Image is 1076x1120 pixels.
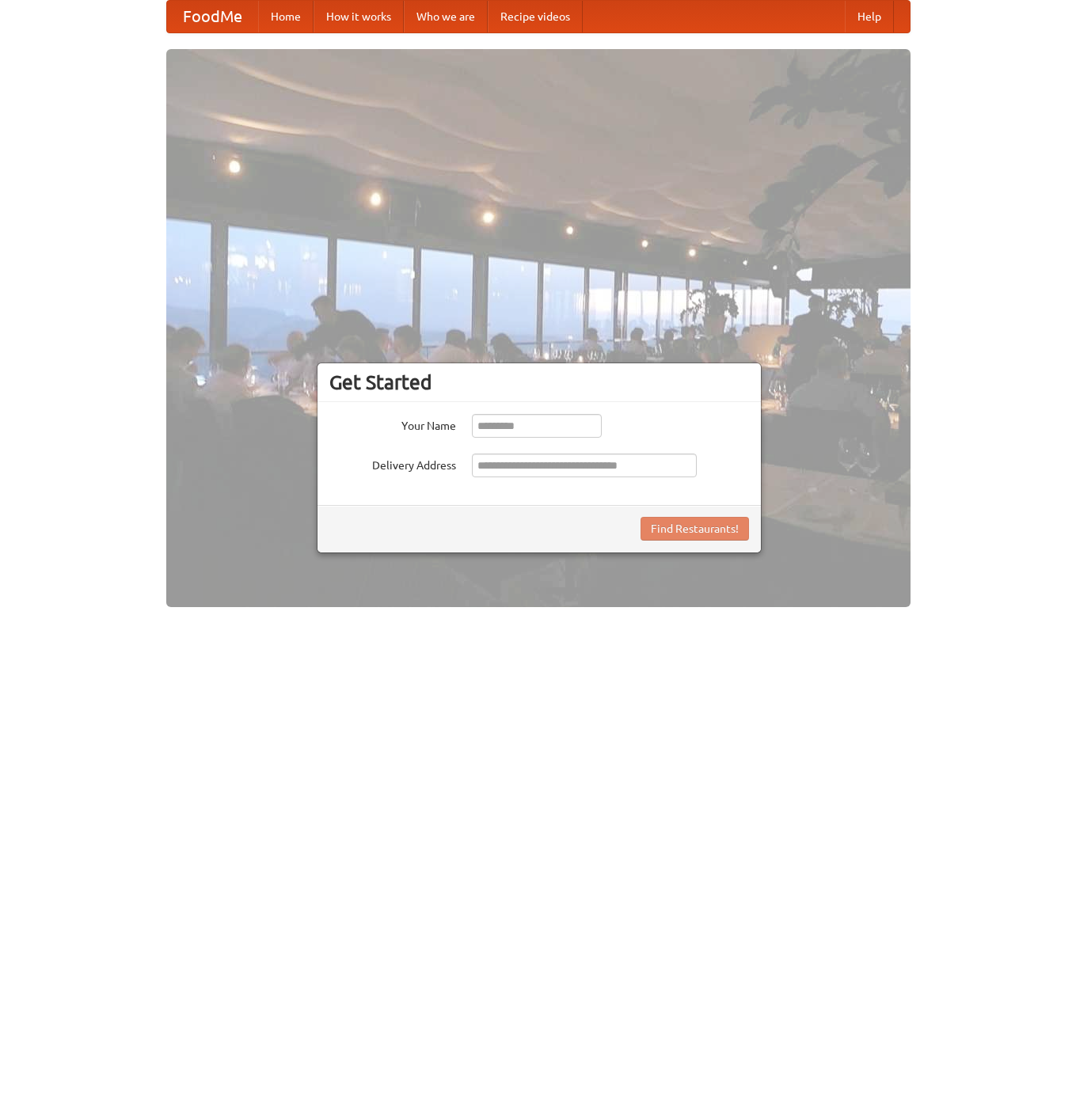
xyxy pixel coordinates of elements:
[488,1,583,32] a: Recipe videos
[329,370,749,394] h3: Get Started
[258,1,314,32] a: Home
[404,1,488,32] a: Who we are
[845,1,894,32] a: Help
[329,414,456,434] label: Your Name
[641,517,749,541] button: Find Restaurants!
[329,454,456,473] label: Delivery Address
[314,1,404,32] a: How it works
[167,1,258,32] a: FoodMe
